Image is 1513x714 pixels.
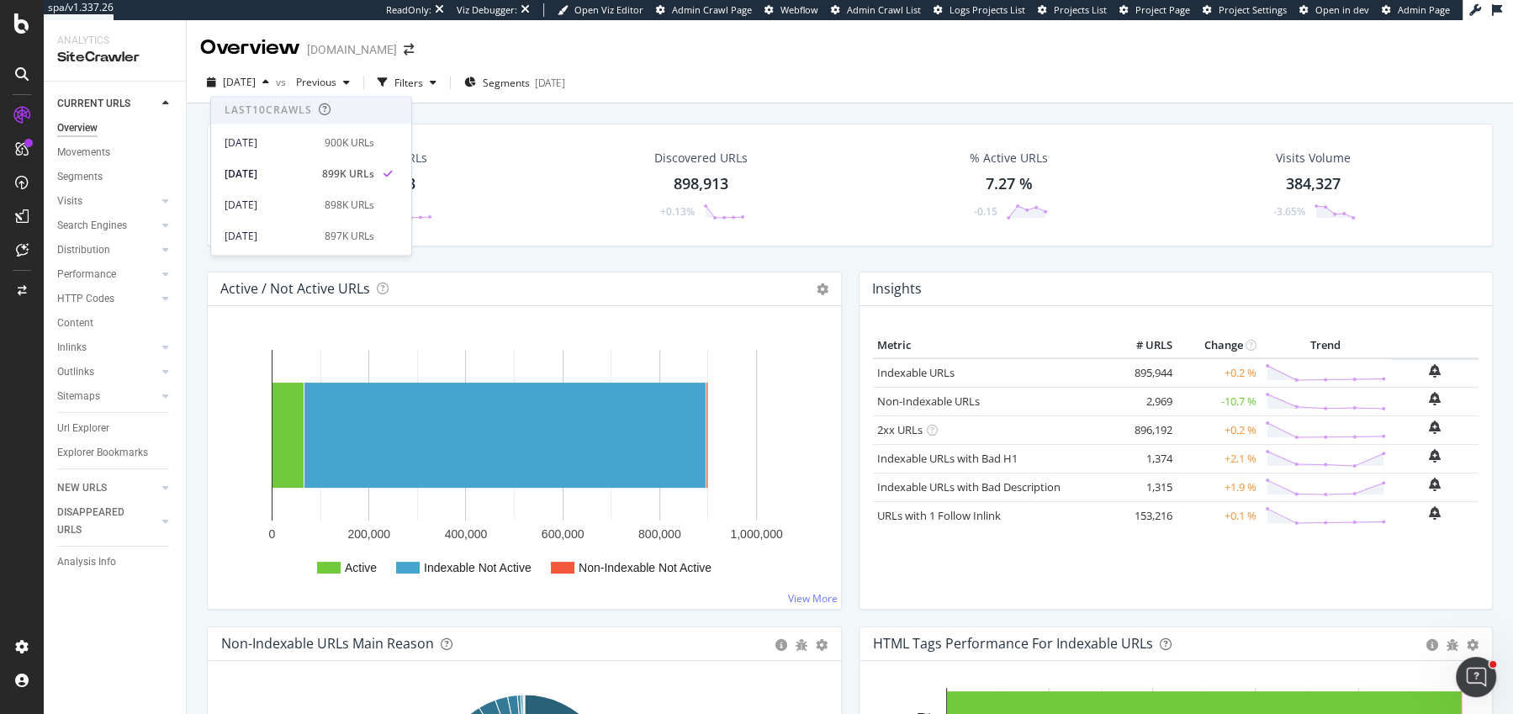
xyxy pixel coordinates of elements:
[57,420,109,437] div: Url Explorer
[289,75,336,89] span: Previous
[325,198,374,213] div: 898K URLs
[1429,392,1441,405] div: bell-plus
[877,479,1061,495] a: Indexable URLs with Bad Description
[57,553,174,571] a: Analysis Info
[1447,639,1458,651] div: bug
[57,479,107,497] div: NEW URLS
[877,451,1018,466] a: Indexable URLs with Bad H1
[57,168,103,186] div: Segments
[57,504,142,539] div: DISAPPEARED URLS
[674,173,728,195] div: 898,913
[872,278,922,300] h4: Insights
[225,103,312,118] div: Last 10 Crawls
[57,339,157,357] a: Inlinks
[1429,420,1441,434] div: bell-plus
[57,217,157,235] a: Search Engines
[200,69,276,96] button: [DATE]
[1177,358,1261,388] td: +0.2 %
[57,95,130,113] div: CURRENT URLS
[1286,173,1341,195] div: 384,327
[57,479,157,497] a: NEW URLS
[57,290,114,308] div: HTTP Codes
[307,41,397,58] div: [DOMAIN_NAME]
[57,266,116,283] div: Performance
[225,229,315,244] div: [DATE]
[220,278,370,300] h4: Active / Not Active URLs
[57,48,172,67] div: SiteCrawler
[221,635,434,652] div: Non-Indexable URLs Main Reason
[1273,204,1305,219] div: -3.65%
[1261,333,1390,358] th: Trend
[1456,657,1496,697] iframe: Intercom live chat
[57,504,157,539] a: DISAPPEARED URLS
[847,3,921,16] span: Admin Crawl List
[57,119,174,137] a: Overview
[325,229,374,244] div: 897K URLs
[386,3,431,17] div: ReadOnly:
[656,3,752,17] a: Admin Crawl Page
[1203,3,1287,17] a: Project Settings
[1426,639,1438,651] div: circle-info
[458,69,572,96] button: Segments[DATE]
[1315,3,1369,16] span: Open in dev
[57,363,157,381] a: Outlinks
[873,333,1110,358] th: Metric
[57,388,100,405] div: Sitemaps
[371,69,443,96] button: Filters
[877,422,923,437] a: 2xx URLs
[57,388,157,405] a: Sitemaps
[57,290,157,308] a: HTTP Codes
[1119,3,1190,17] a: Project Page
[788,591,838,606] a: View More
[950,3,1025,16] span: Logs Projects List
[404,44,414,56] div: arrow-right-arrow-left
[225,167,312,182] div: [DATE]
[970,150,1048,167] div: % Active URLs
[57,444,148,462] div: Explorer Bookmarks
[877,394,980,409] a: Non-Indexable URLs
[483,76,530,90] span: Segments
[542,527,585,541] text: 600,000
[223,75,256,89] span: 2025 Sep. 1st
[445,527,488,541] text: 400,000
[57,241,157,259] a: Distribution
[57,95,157,113] a: CURRENT URLS
[276,75,289,89] span: vs
[57,315,174,332] a: Content
[831,3,921,17] a: Admin Crawl List
[1299,3,1369,17] a: Open in dev
[1177,333,1261,358] th: Change
[672,3,752,16] span: Admin Crawl Page
[1109,501,1177,530] td: 153,216
[1276,150,1351,167] div: Visits Volume
[325,135,374,151] div: 900K URLs
[1109,415,1177,444] td: 896,192
[775,639,787,651] div: circle-info
[1054,3,1107,16] span: Projects List
[394,76,423,90] div: Filters
[1109,358,1177,388] td: 895,944
[574,3,643,16] span: Open Viz Editor
[877,508,1001,523] a: URLs with 1 Follow Inlink
[873,635,1153,652] div: HTML Tags Performance for Indexable URLs
[1038,3,1107,17] a: Projects List
[1177,444,1261,473] td: +2.1 %
[1177,501,1261,530] td: +0.1 %
[1109,444,1177,473] td: 1,374
[57,217,127,235] div: Search Engines
[638,527,681,541] text: 800,000
[1382,3,1450,17] a: Admin Page
[1219,3,1287,16] span: Project Settings
[457,3,517,17] div: Viz Debugger:
[1177,415,1261,444] td: +0.2 %
[764,3,818,17] a: Webflow
[1177,387,1261,415] td: -10.7 %
[57,193,157,210] a: Visits
[225,198,315,213] div: [DATE]
[57,339,87,357] div: Inlinks
[1109,333,1177,358] th: # URLS
[1177,473,1261,501] td: +1.9 %
[57,119,98,137] div: Overview
[1429,478,1441,491] div: bell-plus
[57,266,157,283] a: Performance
